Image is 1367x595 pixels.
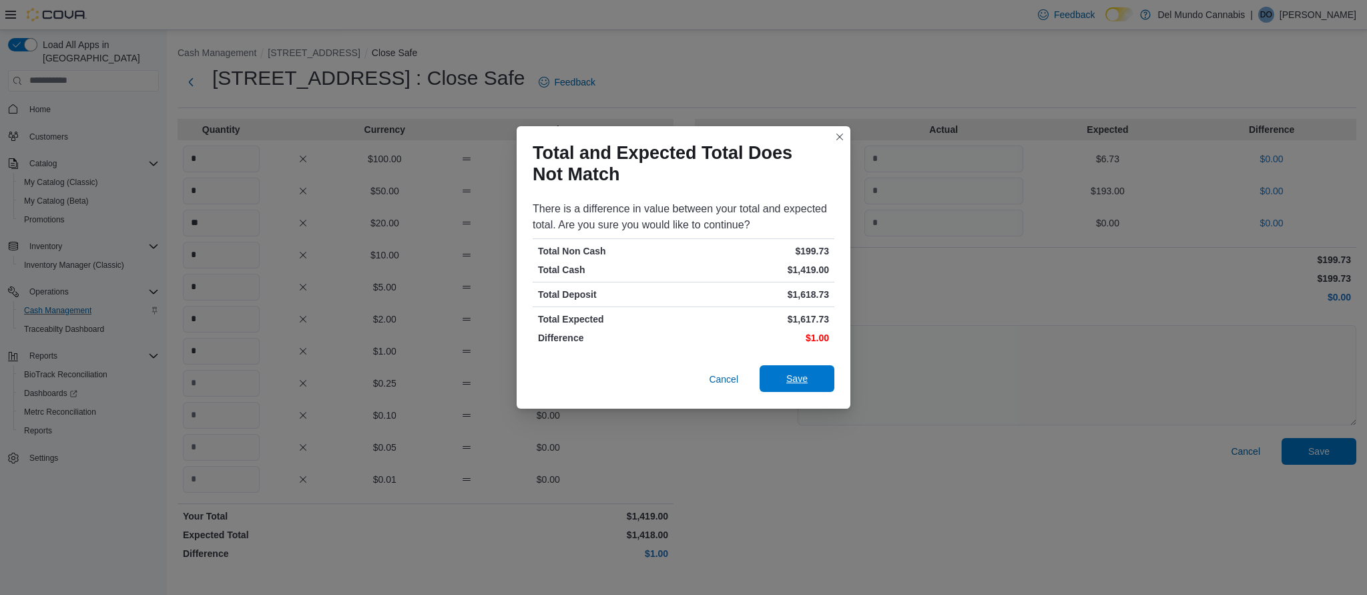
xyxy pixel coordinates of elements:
[538,313,681,326] p: Total Expected
[686,288,829,301] p: $1,618.73
[832,129,848,145] button: Closes this modal window
[533,142,824,185] h1: Total and Expected Total Does Not Match
[538,263,681,276] p: Total Cash
[533,201,834,233] div: There is a difference in value between your total and expected total. Are you sure you would like...
[760,365,834,392] button: Save
[686,331,829,345] p: $1.00
[686,313,829,326] p: $1,617.73
[538,244,681,258] p: Total Non Cash
[538,288,681,301] p: Total Deposit
[786,372,808,385] span: Save
[704,366,744,393] button: Cancel
[709,373,738,386] span: Cancel
[538,331,681,345] p: Difference
[686,263,829,276] p: $1,419.00
[686,244,829,258] p: $199.73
